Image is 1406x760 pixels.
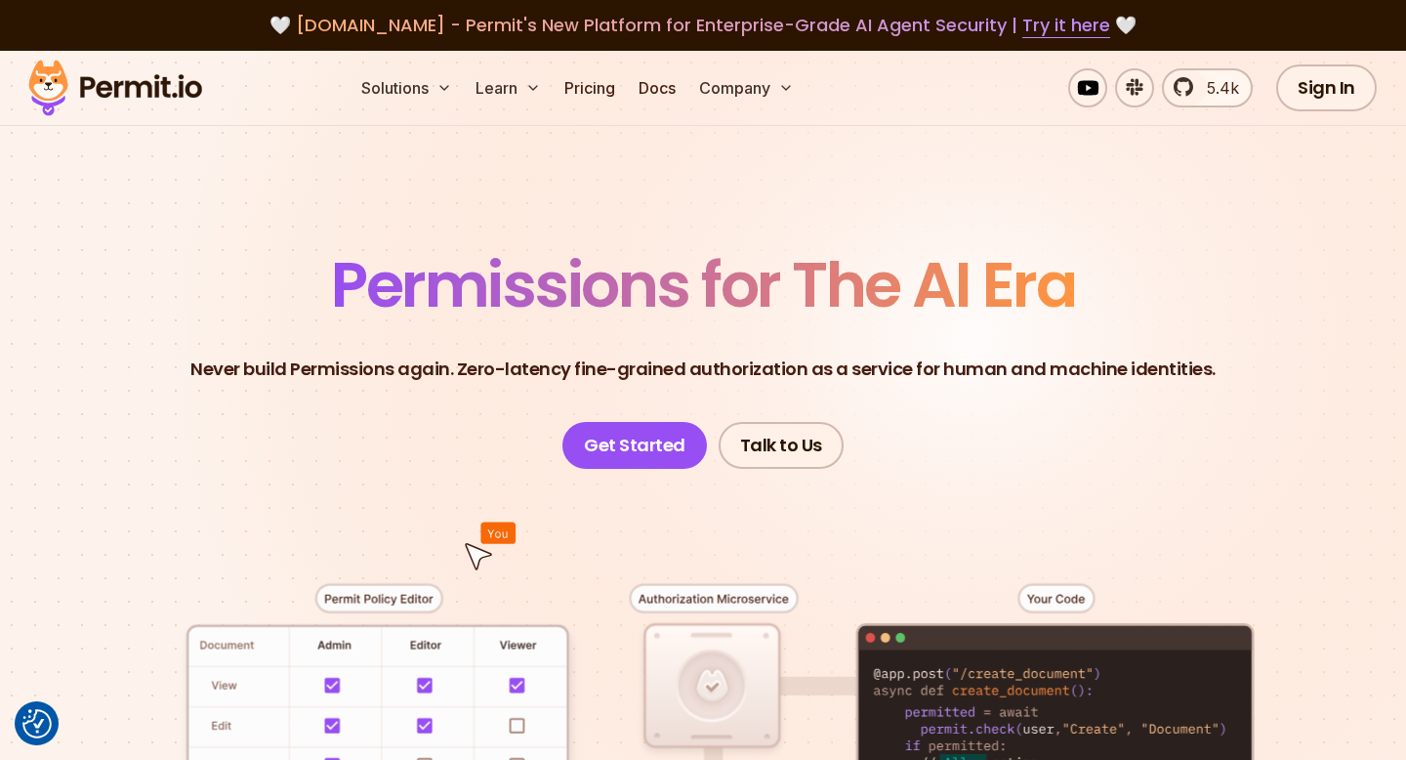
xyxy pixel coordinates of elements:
span: [DOMAIN_NAME] - Permit's New Platform for Enterprise-Grade AI Agent Security | [296,13,1110,37]
a: 5.4k [1162,68,1253,107]
button: Learn [468,68,549,107]
span: 5.4k [1195,76,1239,100]
button: Solutions [353,68,460,107]
p: Never build Permissions again. Zero-latency fine-grained authorization as a service for human and... [190,356,1216,383]
span: Permissions for The AI Era [331,241,1075,328]
a: Sign In [1276,64,1377,111]
a: Get Started [562,422,707,469]
a: Try it here [1022,13,1110,38]
button: Consent Preferences [22,709,52,739]
img: Permit logo [20,55,211,121]
img: Revisit consent button [22,709,52,739]
a: Docs [631,68,683,107]
a: Pricing [557,68,623,107]
button: Company [691,68,802,107]
div: 🤍 🤍 [47,12,1359,39]
a: Talk to Us [719,422,844,469]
